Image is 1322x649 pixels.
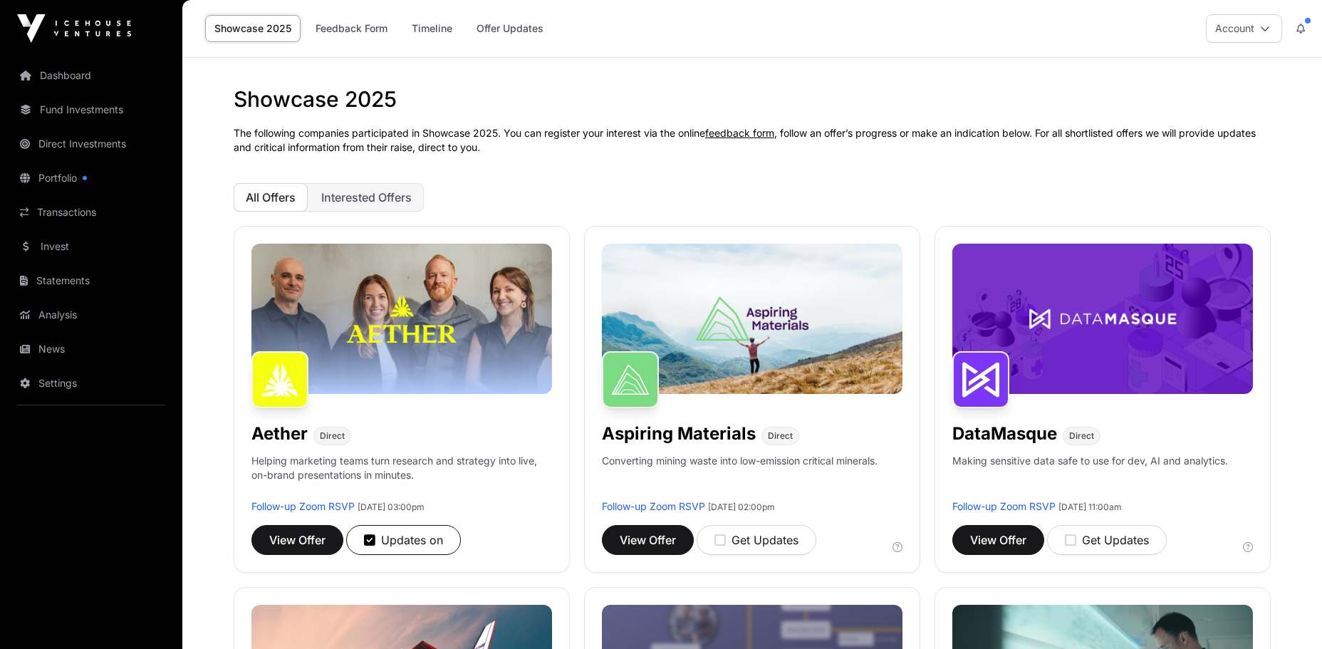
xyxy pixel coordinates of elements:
button: Get Updates [1047,525,1167,555]
span: View Offer [970,531,1026,549]
h1: Aether [251,422,308,445]
h1: DataMasque [952,422,1057,445]
a: Statements [11,265,171,296]
a: Direct Investments [11,128,171,160]
span: Interested Offers [321,190,412,204]
a: Fund Investments [11,94,171,125]
a: Analysis [11,299,171,331]
img: Icehouse Ventures Logo [17,14,131,43]
a: Timeline [402,15,462,42]
button: View Offer [952,525,1044,555]
p: Making sensitive data safe to use for dev, AI and analytics. [952,454,1228,499]
img: Aether-Banner.jpg [251,244,552,394]
span: [DATE] 11:00am [1058,502,1122,512]
a: Invest [11,231,171,262]
img: DataMasque [952,351,1009,408]
a: Feedback Form [306,15,397,42]
a: Offer Updates [467,15,553,42]
button: View Offer [251,525,343,555]
a: Transactions [11,197,171,228]
a: Showcase 2025 [205,15,301,42]
span: View Offer [269,531,326,549]
span: Direct [1069,430,1094,442]
div: Get Updates [1065,531,1149,549]
a: News [11,333,171,365]
a: Dashboard [11,60,171,91]
div: Get Updates [714,531,798,549]
a: Portfolio [11,162,171,194]
iframe: Chat Widget [1251,581,1322,649]
a: Settings [11,368,171,399]
p: The following companies participated in Showcase 2025. You can register your interest via the onl... [234,126,1271,155]
a: feedback form [705,127,774,139]
button: Get Updates [697,525,816,555]
h1: Aspiring Materials [602,422,756,445]
span: Direct [768,430,793,442]
div: Updates on [364,531,443,549]
a: Follow-up Zoom RSVP [602,500,705,512]
span: View Offer [620,531,676,549]
span: Direct [320,430,345,442]
button: Updates on [346,525,461,555]
button: Interested Offers [309,183,424,212]
span: All Offers [246,190,296,204]
p: Helping marketing teams turn research and strategy into live, on-brand presentations in minutes. [251,454,552,499]
h1: Showcase 2025 [234,86,1271,112]
button: All Offers [234,183,308,212]
img: DataMasque-Banner.jpg [952,244,1253,394]
a: Follow-up Zoom RSVP [251,500,355,512]
span: [DATE] 02:00pm [708,502,775,512]
button: View Offer [602,525,694,555]
img: Aspiring Materials [602,351,659,408]
img: Aspiring-Banner.jpg [602,244,902,394]
p: Converting mining waste into low-emission critical minerals. [602,454,878,499]
img: Aether [251,351,308,408]
button: Account [1206,14,1282,43]
a: Follow-up Zoom RSVP [952,500,1056,512]
span: [DATE] 03:00pm [358,502,425,512]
